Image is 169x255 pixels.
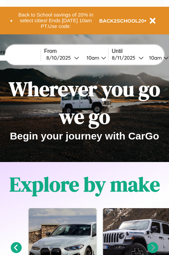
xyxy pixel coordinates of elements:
button: Back to School savings of 20% in select cities! Ends [DATE] 10am PT.Use code: [13,10,99,31]
div: 10am [83,55,101,61]
label: From [44,48,108,54]
div: 8 / 11 / 2025 [112,55,139,61]
div: 8 / 10 / 2025 [46,55,74,61]
b: BACK2SCHOOL20 [99,18,144,24]
button: 8/10/2025 [44,54,81,61]
div: 10am [146,55,164,61]
h1: Explore by make [9,170,160,198]
button: 10am [81,54,108,61]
